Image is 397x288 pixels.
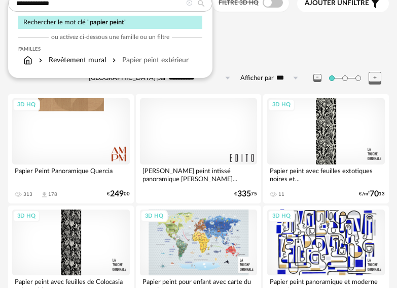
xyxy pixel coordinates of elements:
[37,55,45,65] img: svg+xml;base64,PHN2ZyB3aWR0aD0iMTYiIGhlaWdodD0iMTYiIHZpZXdCb3g9IjAgMCAxNiAxNiIgZmlsbD0ibm9uZSIgeG...
[89,74,166,83] label: [GEOGRAPHIC_DATA] par
[140,210,168,223] div: 3D HQ
[12,164,130,185] div: Papier Peint Panoramique Quercia
[23,55,32,65] img: svg+xml;base64,PHN2ZyB3aWR0aD0iMTYiIGhlaWdodD0iMTciIHZpZXdCb3g9IjAgMCAxNiAxNyIgZmlsbD0ibm9uZSIgeG...
[48,191,57,197] div: 178
[51,33,169,41] span: ou activez ci-dessous une famille ou un filtre
[90,19,124,25] span: papier peint
[23,191,32,197] div: 313
[240,74,274,83] label: Afficher par
[268,99,295,111] div: 3D HQ
[8,94,134,203] a: 3D HQ Papier Peint Panoramique Quercia 313 Download icon 178 €24900
[237,191,251,197] span: 335
[140,164,258,185] div: [PERSON_NAME] peint intissé panoramique [PERSON_NAME]...
[41,191,48,198] span: Download icon
[267,164,385,185] div: Papier peint avec feuilles extotiques noires et...
[234,191,257,197] div: € 75
[263,94,389,203] a: 3D HQ Papier peint avec feuilles extotiques noires et... 11 €/m²7013
[370,191,379,197] span: 70
[359,191,385,197] div: €/m² 13
[268,210,295,223] div: 3D HQ
[13,99,40,111] div: 3D HQ
[13,210,40,223] div: 3D HQ
[18,16,202,29] div: Rechercher le mot clé " "
[136,94,262,203] a: [PERSON_NAME] peint intissé panoramique [PERSON_NAME]... €33575
[110,191,124,197] span: 249
[278,191,284,197] div: 11
[18,46,202,52] div: Familles
[37,55,106,65] div: Revêtement mural
[107,191,130,197] div: € 00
